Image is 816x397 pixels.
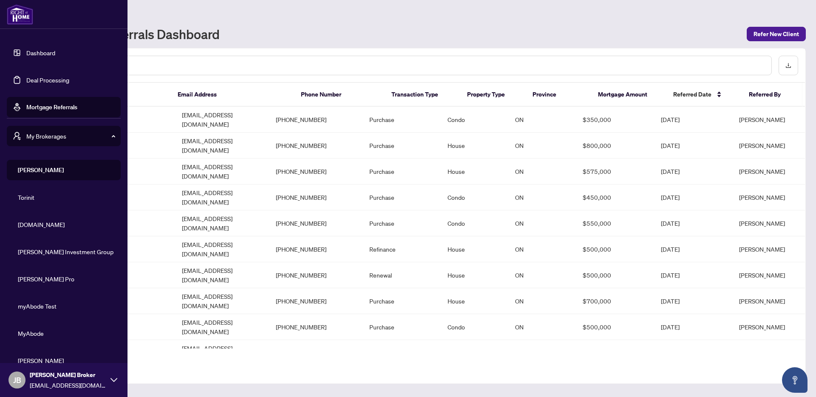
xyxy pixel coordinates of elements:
td: Purchase [363,314,441,340]
td: [EMAIL_ADDRESS][DOMAIN_NAME] [175,133,269,159]
td: Purchase [363,133,441,159]
td: $600,000 [576,340,654,366]
td: ON [508,314,576,340]
span: JB [13,374,21,386]
span: download [785,62,791,68]
a: Deal Processing [26,76,69,84]
th: Transaction Type [385,83,460,107]
td: Purchase [363,184,441,210]
td: [EMAIL_ADDRESS][DOMAIN_NAME] [175,184,269,210]
td: $500,000 [576,262,654,288]
td: [PHONE_NUMBER] [269,133,363,159]
td: [EMAIL_ADDRESS][DOMAIN_NAME] [175,210,269,236]
td: [DATE] [654,184,732,210]
td: [PERSON_NAME] [732,340,805,366]
td: House [441,340,508,366]
td: House [441,159,508,184]
a: Dashboard [26,49,55,57]
td: [DATE] [654,236,732,262]
button: Open asap [782,367,807,393]
th: Property Type [460,83,526,107]
th: Mortgage Amount [591,83,667,107]
td: [PHONE_NUMBER] [269,340,363,366]
td: [EMAIL_ADDRESS][DOMAIN_NAME] [175,236,269,262]
td: Refinance [363,236,441,262]
td: [EMAIL_ADDRESS][DOMAIN_NAME] [175,262,269,288]
td: [EMAIL_ADDRESS][DOMAIN_NAME] [175,314,269,340]
span: MyAbode [18,329,115,338]
td: ON [508,210,576,236]
td: [PHONE_NUMBER] [269,288,363,314]
span: My Brokerages [26,131,115,141]
span: Referred Date [673,90,711,99]
span: [PERSON_NAME] [18,165,115,175]
td: House [441,288,508,314]
td: House [441,236,508,262]
td: ON [508,262,576,288]
span: myAbode Test [18,301,115,311]
td: [DATE] [654,340,732,366]
td: [PERSON_NAME] [732,184,805,210]
td: $500,000 [576,236,654,262]
td: [PHONE_NUMBER] [269,236,363,262]
td: [PHONE_NUMBER] [269,262,363,288]
td: $350,000 [576,107,654,133]
td: [DATE] [654,133,732,159]
td: ON [508,288,576,314]
td: ON [508,236,576,262]
th: Email Address [171,83,294,107]
button: Refer New Client [747,27,806,41]
td: [PHONE_NUMBER] [269,210,363,236]
td: [PERSON_NAME] [732,288,805,314]
td: [DATE] [654,210,732,236]
span: [EMAIL_ADDRESS][DOMAIN_NAME] [30,380,106,390]
span: [PERSON_NAME] Pro [18,274,115,284]
td: [PERSON_NAME] [732,107,805,133]
td: [PHONE_NUMBER] [269,107,363,133]
td: [PERSON_NAME] [732,236,805,262]
span: [PERSON_NAME] Investment Group [18,247,115,256]
td: [PERSON_NAME] [732,314,805,340]
td: [PERSON_NAME] [732,262,805,288]
td: $550,000 [576,210,654,236]
td: House [441,133,508,159]
td: [EMAIL_ADDRESS][DOMAIN_NAME] [175,107,269,133]
span: [DOMAIN_NAME] [18,220,115,229]
img: logo [7,4,33,25]
td: [PHONE_NUMBER] [269,314,363,340]
td: [DATE] [654,159,732,184]
td: $575,000 [576,159,654,184]
td: Condo [441,107,508,133]
td: [PERSON_NAME] [732,159,805,184]
td: [EMAIL_ADDRESS][DOMAIN_NAME] [175,340,269,366]
td: Purchase [363,107,441,133]
td: ON [508,107,576,133]
th: Referred By [742,83,802,107]
td: [PERSON_NAME] [732,133,805,159]
td: [EMAIL_ADDRESS][DOMAIN_NAME] [175,288,269,314]
td: [PHONE_NUMBER] [269,159,363,184]
td: [DATE] [654,314,732,340]
td: [DATE] [654,107,732,133]
td: Purchase [363,340,441,366]
td: ON [508,184,576,210]
span: [PERSON_NAME] Broker [30,370,106,380]
td: Condo [441,184,508,210]
td: $450,000 [576,184,654,210]
td: ON [508,159,576,184]
td: Renewal [363,262,441,288]
th: Province [526,83,591,107]
td: $800,000 [576,133,654,159]
th: Referred Date [666,83,742,107]
span: user-switch [13,132,21,140]
td: Condo [441,210,508,236]
td: [DATE] [654,288,732,314]
button: download [779,56,798,75]
td: Condo [441,314,508,340]
span: Torinit [18,193,115,202]
td: [PERSON_NAME] [732,210,805,236]
td: [DATE] [654,262,732,288]
td: ON [508,133,576,159]
a: Mortgage Referrals [26,103,77,111]
td: Purchase [363,210,441,236]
